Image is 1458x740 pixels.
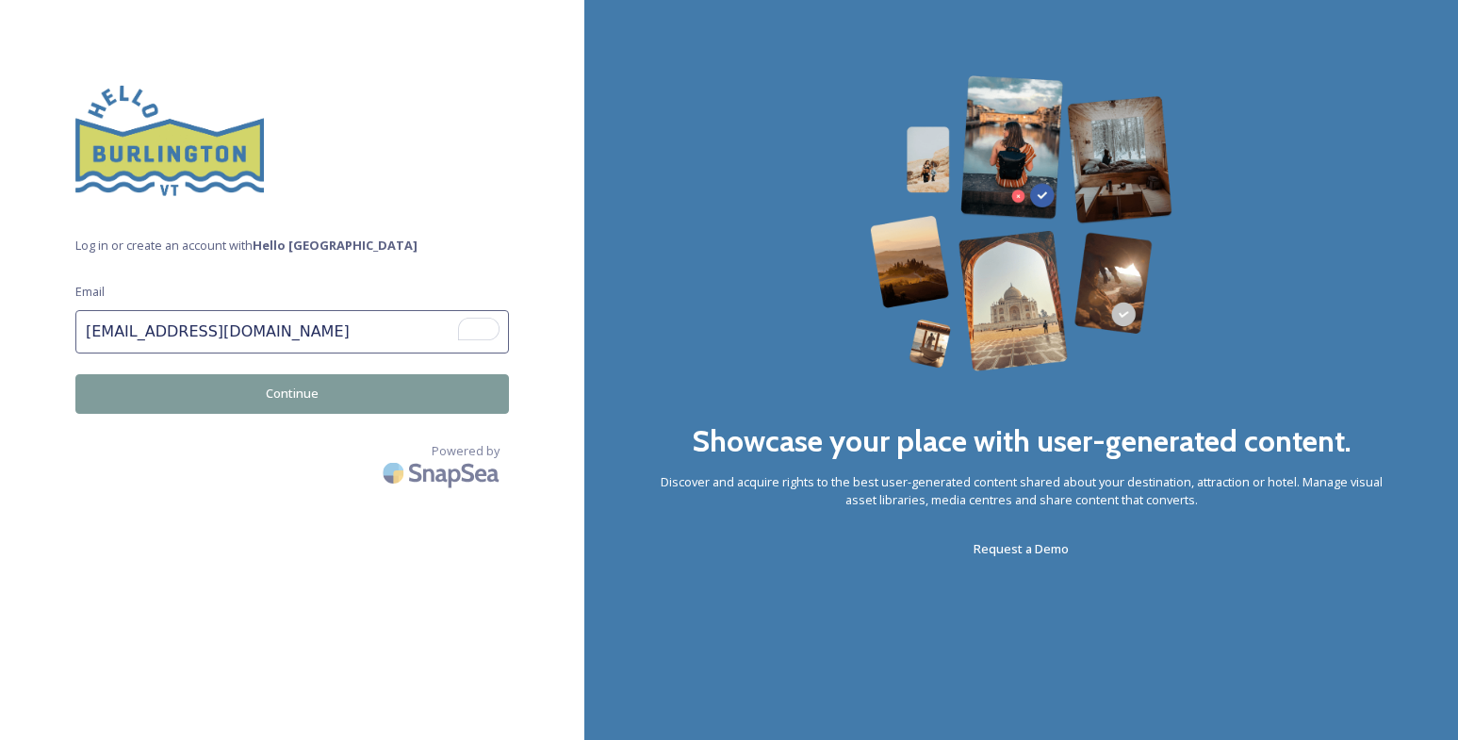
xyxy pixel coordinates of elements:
[974,537,1069,560] a: Request a Demo
[75,374,509,413] button: Continue
[377,451,509,495] img: SnapSea Logo
[75,237,509,255] span: Log in or create an account with
[974,540,1069,557] span: Request a Demo
[692,419,1352,464] h2: Showcase your place with user-generated content.
[660,473,1383,509] span: Discover and acquire rights to the best user-generated content shared about your destination, att...
[75,283,105,301] span: Email
[870,75,1171,371] img: 63b42ca75bacad526042e722_Group%20154-p-800.png
[75,310,509,354] input: To enrich screen reader interactions, please activate Accessibility in Grammarly extension settings
[75,75,264,208] img: Hello-Burlington.jpg
[253,237,418,254] strong: Hello [GEOGRAPHIC_DATA]
[432,442,500,460] span: Powered by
